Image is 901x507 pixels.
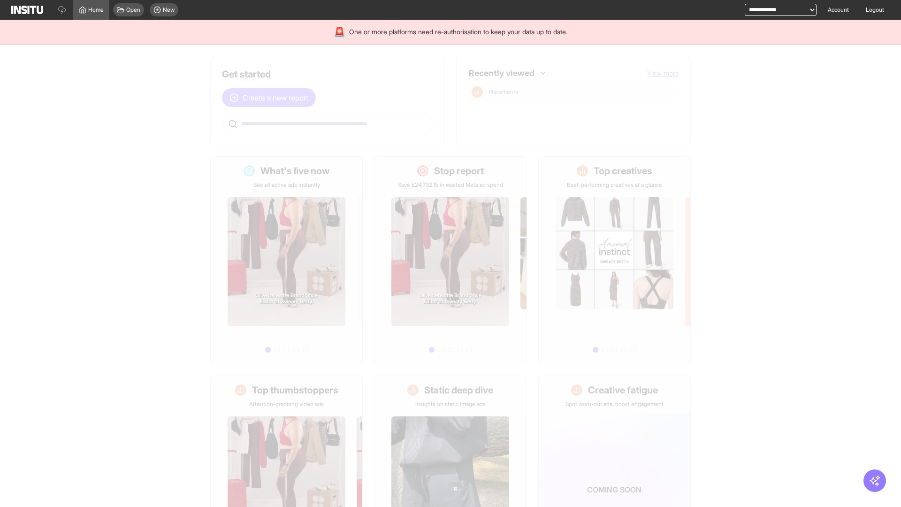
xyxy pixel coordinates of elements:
[126,6,140,14] span: Open
[163,6,175,14] span: New
[88,6,104,14] span: Home
[334,25,345,38] div: 🚨
[11,6,43,14] img: Logo
[349,27,567,37] span: One or more platforms need re-authorisation to keep your data up to date.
